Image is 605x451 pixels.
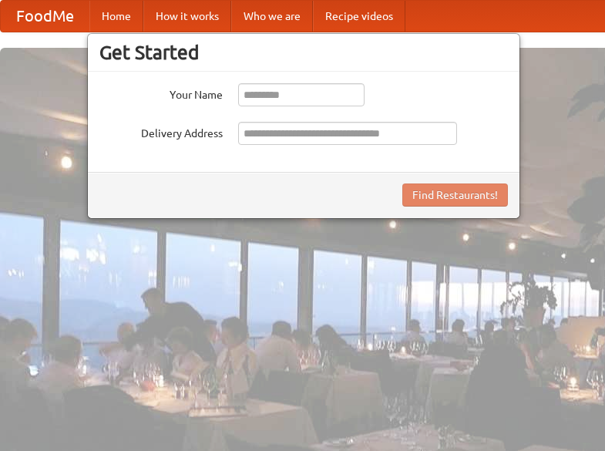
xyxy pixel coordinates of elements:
[99,122,223,141] label: Delivery Address
[143,1,231,32] a: How it works
[1,1,89,32] a: FoodMe
[89,1,143,32] a: Home
[99,83,223,103] label: Your Name
[402,183,508,207] button: Find Restaurants!
[231,1,313,32] a: Who we are
[99,41,508,64] h3: Get Started
[313,1,405,32] a: Recipe videos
